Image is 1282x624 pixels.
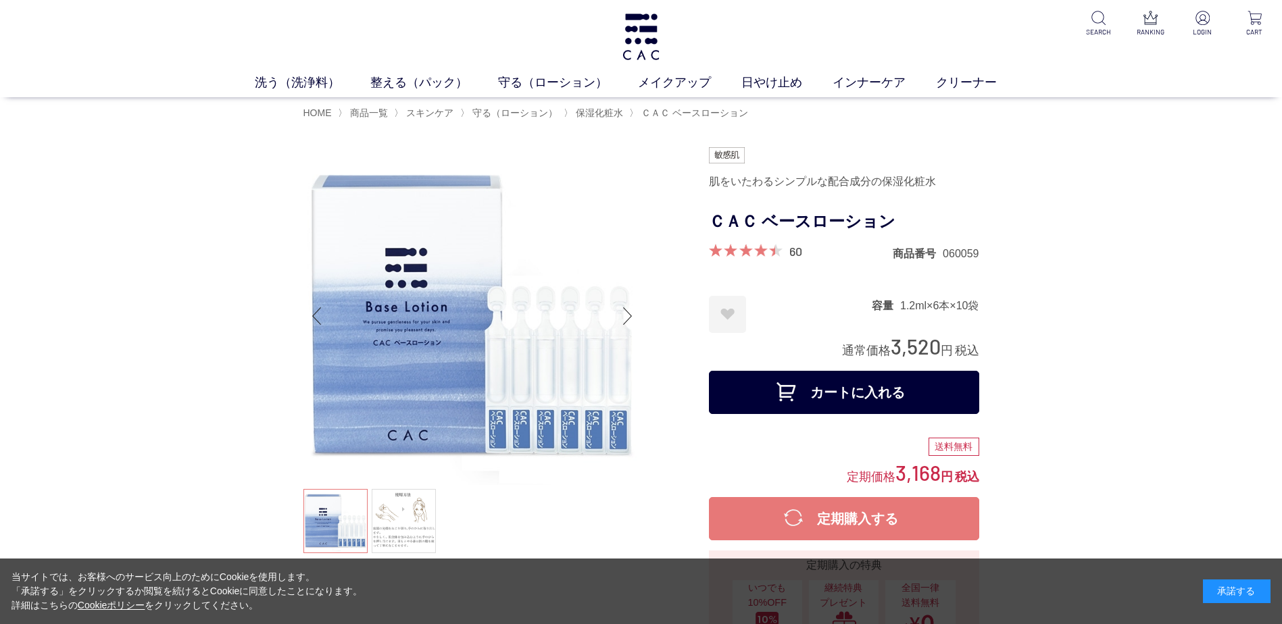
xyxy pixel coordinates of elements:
[929,438,979,457] div: 送料無料
[472,107,558,118] span: 守る（ローション）
[1082,27,1115,37] p: SEARCH
[709,371,979,414] button: カートに入れる
[741,74,833,92] a: 日やけ止め
[303,107,332,118] a: HOME
[1082,11,1115,37] a: SEARCH
[460,107,561,120] li: 〉
[303,289,330,343] div: Previous slide
[1203,579,1271,603] div: 承諾する
[1134,27,1167,37] p: RANKING
[370,74,498,92] a: 整える（パック）
[394,107,457,120] li: 〉
[338,107,391,120] li: 〉
[564,107,626,120] li: 〉
[709,170,979,193] div: 肌をいたわるシンプルな配合成分の保湿化粧水
[1186,11,1219,37] a: LOGIN
[900,298,979,313] dd: 1.2ml×6本×10袋
[78,600,145,610] a: Cookieポリシー
[895,460,941,485] span: 3,168
[709,296,746,333] a: お気に入りに登録する
[629,107,751,120] li: 〉
[576,107,623,118] span: 保湿化粧水
[941,470,953,484] span: 円
[847,469,895,484] span: 定期価格
[11,570,363,613] div: 当サイトでは、お客様へのサービス向上のためにCookieを使用します。 「承諾する」をクリックするか閲覧を続けるとCookieに同意したことになります。 詳細はこちらの をクリックしてください。
[709,207,979,237] h1: ＣＡＣ ベースローション
[709,147,745,163] img: 敏感肌
[403,107,453,118] a: スキンケア
[639,107,748,118] a: ＣＡＣ ベースローション
[498,74,638,92] a: 守る（ローション）
[941,344,953,357] span: 円
[955,470,979,484] span: 税込
[406,107,453,118] span: スキンケア
[614,289,641,343] div: Next slide
[714,557,974,573] div: 定期購入の特典
[936,74,1027,92] a: クリーナー
[638,74,741,92] a: メイクアップ
[842,344,891,357] span: 通常価格
[350,107,388,118] span: 商品一覧
[573,107,623,118] a: 保湿化粧水
[1186,27,1219,37] p: LOGIN
[347,107,388,118] a: 商品一覧
[470,107,558,118] a: 守る（ローション）
[1238,11,1271,37] a: CART
[955,344,979,357] span: 税込
[255,74,370,92] a: 洗う（洗浄料）
[893,246,943,261] dt: 商品番号
[303,147,641,485] img: ＣＡＣ ベースローション
[943,246,979,261] dd: 060059
[1238,27,1271,37] p: CART
[789,244,802,259] a: 60
[641,107,748,118] span: ＣＡＣ ベースローション
[833,74,936,92] a: インナーケア
[872,298,900,313] dt: 容量
[709,497,979,540] button: 定期購入する
[1134,11,1167,37] a: RANKING
[891,334,941,359] span: 3,520
[620,14,662,60] img: logo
